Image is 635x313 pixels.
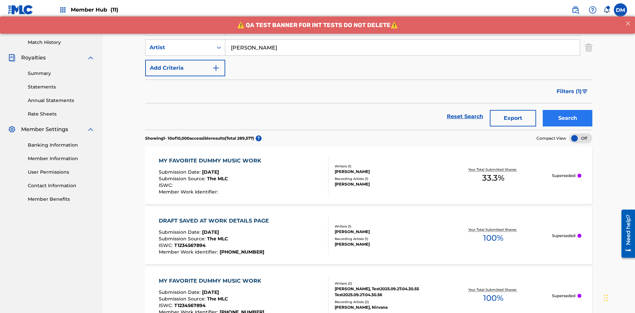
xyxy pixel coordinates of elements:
[335,224,435,229] div: Writers ( 1 )
[159,182,174,188] span: ISWC :
[335,169,435,175] div: [PERSON_NAME]
[145,60,225,76] button: Add Criteria
[145,207,592,264] a: DRAFT SAVED AT WORK DETAILS PAGESubmission Date:[DATE]Submission Source:The MLCISWC:T1234567894Me...
[536,135,566,141] span: Compact View
[335,281,435,286] div: Writers ( 2 )
[468,287,518,292] p: Your Total Submitted Shares:
[159,229,202,235] span: Submission Date :
[543,110,592,126] button: Search
[159,289,202,295] span: Submission Date :
[159,296,207,302] span: Submission Source :
[159,217,272,225] div: DRAFT SAVED AT WORK DETAILS PAGE
[335,304,435,310] div: [PERSON_NAME], Nirvana
[21,125,68,133] span: Member Settings
[335,181,435,187] div: [PERSON_NAME]
[335,176,435,181] div: Recording Artists ( 1 )
[335,241,435,247] div: [PERSON_NAME]
[174,302,206,308] span: T1234567894
[59,6,67,14] img: Top Rightsholders
[8,125,16,133] img: Member Settings
[145,135,254,141] p: Showing 1 - 10 of 10,000 accessible results (Total 289,577 )
[87,125,95,133] img: expand
[110,7,118,13] span: (11)
[28,39,95,46] a: Match History
[28,111,95,118] a: Rate Sheets
[28,70,95,77] a: Summary
[616,207,635,261] iframe: Resource Center
[202,169,219,175] span: [DATE]
[159,249,220,255] span: Member Work Identifier :
[71,6,118,14] span: Member Hub
[614,3,627,17] div: User Menu
[585,39,592,56] img: Delete Criterion
[552,173,575,179] p: Superseded
[220,249,264,255] span: [PHONE_NUMBER]
[335,236,435,241] div: Recording Artists ( 1 )
[159,189,220,195] span: Member Work Identifier :
[602,281,635,313] iframe: Chat Widget
[335,229,435,235] div: [PERSON_NAME]
[28,142,95,149] a: Banking Information
[490,110,536,126] button: Export
[207,296,228,302] span: The MLC
[468,167,518,172] p: Your Total Submitted Shares:
[207,176,228,182] span: The MLC
[569,3,582,17] a: Public Search
[28,84,95,90] a: Statements
[468,227,518,232] p: Your Total Submitted Shares:
[589,6,597,14] img: help
[212,64,220,72] img: 9d2ae6d4665cec9f34b9.svg
[603,7,610,13] div: Notifications
[557,87,582,95] span: Filters ( 1 )
[159,277,265,285] div: MY FAVORITE DUMMY MUSIC WORK
[159,242,174,248] span: ISWC :
[28,169,95,176] a: User Permissions
[552,293,575,299] p: Superseded
[483,232,503,244] span: 100 %
[159,302,174,308] span: ISWC :
[582,89,588,93] img: filter
[553,83,592,100] button: Filters (1)
[28,155,95,162] a: Member Information
[552,233,575,239] p: Superseded
[159,169,202,175] span: Submission Date :
[174,242,206,248] span: T1234567894
[335,286,435,298] div: [PERSON_NAME], Test2025.09.27.04.30.55 Test2025.09.27.04.30.56
[335,299,435,304] div: Recording Artists ( 2 )
[159,176,207,182] span: Submission Source :
[237,5,398,12] span: ⚠️ QA TEST BANNER FOR INT TESTS DO NOT DELETE⚠️
[28,196,95,203] a: Member Benefits
[482,172,504,184] span: 33.3 %
[256,135,262,141] span: ?
[571,6,579,14] img: search
[483,292,503,304] span: 100 %
[149,44,209,52] div: Artist
[159,236,207,242] span: Submission Source :
[444,109,487,124] a: Reset Search
[145,147,592,204] a: MY FAVORITE DUMMY MUSIC WORKSubmission Date:[DATE]Submission Source:The MLCISWC:Member Work Ident...
[586,3,599,17] div: Help
[8,54,16,62] img: Royalties
[87,54,95,62] img: expand
[335,164,435,169] div: Writers ( 1 )
[28,182,95,189] a: Contact Information
[202,289,219,295] span: [DATE]
[8,5,33,15] img: MLC Logo
[28,97,95,104] a: Annual Statements
[207,236,228,242] span: The MLC
[21,54,46,62] span: Royalties
[159,157,265,165] div: MY FAVORITE DUMMY MUSIC WORK
[604,288,608,308] div: Drag
[202,229,219,235] span: [DATE]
